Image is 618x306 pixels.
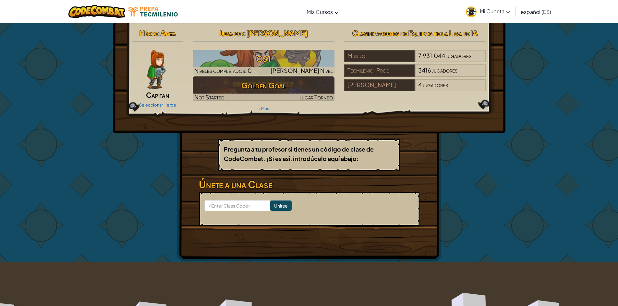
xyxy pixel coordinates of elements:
div: Mundo [344,50,415,62]
span: Niveles completados: 0 [194,67,252,74]
span: Mis Cursos [307,8,333,15]
a: Tecmilenio-Prod3416jugadores [344,71,486,78]
span: 3416 [418,66,431,74]
img: CodeCombat logo [68,5,125,18]
span: Anya [161,28,176,38]
span: Capitan [146,90,169,99]
img: avatar [466,6,477,17]
span: [PERSON_NAME] Nivel [271,67,333,74]
a: [PERSON_NAME]4jugadores [344,85,486,93]
div: Tecmilenio-Prod [344,64,415,77]
img: CS1 [193,50,334,74]
input: Unirse [270,200,292,211]
h3: Golden Goal [193,78,334,93]
a: español (ES) [517,3,554,20]
a: Seleccionar Heroe [139,102,176,108]
span: español (ES) [521,8,551,15]
span: Clasificaciones de Equipos de la Liga de IA [352,28,478,38]
div: [PERSON_NAME] [344,79,415,91]
img: Golden Goal [193,76,334,101]
span: Jugar Torneo [299,93,333,101]
img: Tecmilenio logo [128,7,178,17]
b: Pregunta a tu profesor si tienes un código de clase de CodeCombat. ¡Si es así, introdúcelo aquí a... [224,145,374,162]
input: <Enter Class Code> [204,200,270,211]
a: Golden GoalNot StartedJugar Torneo [193,76,334,101]
span: 7.931.044 [418,52,445,59]
span: Not Started [194,93,224,101]
span: jugadores [432,66,457,74]
a: + Más [258,106,269,111]
h3: CS1 [193,51,334,66]
span: : [158,28,161,38]
h3: Únete a una Clase [199,177,419,192]
a: Jugar Siguiente Nivel [193,50,334,74]
span: jugadores [446,52,471,59]
span: Héroe [139,28,158,38]
a: Mundo7.931.044jugadores [344,56,486,63]
span: : [244,28,247,38]
a: Mis Cursos [303,3,342,20]
span: [PERSON_NAME] [247,28,308,38]
img: captain-pose.png [147,50,165,89]
span: 4 [418,81,422,88]
span: Jugador [219,28,244,38]
span: Mi Cuenta [480,8,510,15]
a: Mi Cuenta [463,1,514,22]
span: jugadores [423,81,448,88]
